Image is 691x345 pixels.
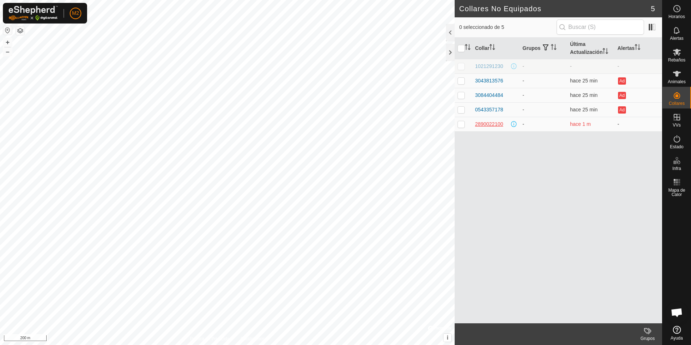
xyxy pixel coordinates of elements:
span: Rebaños [668,58,685,62]
div: 0543357178 [475,106,503,114]
div: Chat abierto [666,302,688,323]
td: - [520,102,567,117]
button: i [443,334,451,342]
span: Collares [669,101,684,106]
div: Grupos [633,335,662,342]
span: Animales [668,80,686,84]
a: Contáctenos [240,336,265,342]
th: Alertas [615,38,662,59]
th: Grupos [520,38,567,59]
p-sorticon: Activar para ordenar [465,45,471,51]
span: Estado [670,145,683,149]
p-sorticon: Activar para ordenar [635,45,640,51]
a: Política de Privacidad [190,336,232,342]
span: Horarios [669,14,685,19]
button: – [3,47,12,56]
h2: Collares No Equipados [459,4,651,13]
span: Alertas [670,36,683,41]
td: - [520,117,567,131]
td: - [615,117,662,131]
th: Collar [472,38,519,59]
div: 1021291230 [475,63,503,70]
p-sorticon: Activar para ordenar [602,49,608,55]
img: Logo Gallagher [9,6,58,21]
span: 8 oct 2025, 12:25 [570,107,597,112]
span: 4 sept 2025, 15:05 [570,121,591,127]
span: Infra [672,166,681,171]
div: 3043813576 [475,77,503,85]
td: - [520,88,567,102]
div: 3084404484 [475,91,503,99]
td: - [615,59,662,73]
span: Ayuda [671,336,683,340]
span: 8 oct 2025, 12:25 [570,78,597,84]
th: Última Actualización [567,38,614,59]
button: Restablecer Mapa [3,26,12,35]
span: VVs [673,123,681,127]
button: Ad [618,106,626,114]
span: M2 [72,9,79,17]
span: 8 oct 2025, 12:25 [570,92,597,98]
span: Mapa de Calor [664,188,689,197]
td: - [520,59,567,73]
a: Ayuda [662,323,691,343]
button: Ad [618,92,626,99]
button: + [3,38,12,47]
span: 5 [651,3,655,14]
p-sorticon: Activar para ordenar [551,45,557,51]
span: 0 seleccionado de 5 [459,24,556,31]
button: Capas del Mapa [16,26,25,35]
input: Buscar (S) [557,20,644,35]
button: Ad [618,77,626,85]
span: - [570,63,572,69]
span: i [447,335,448,341]
p-sorticon: Activar para ordenar [489,45,495,51]
div: 2890022100 [475,120,503,128]
td: - [520,73,567,88]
